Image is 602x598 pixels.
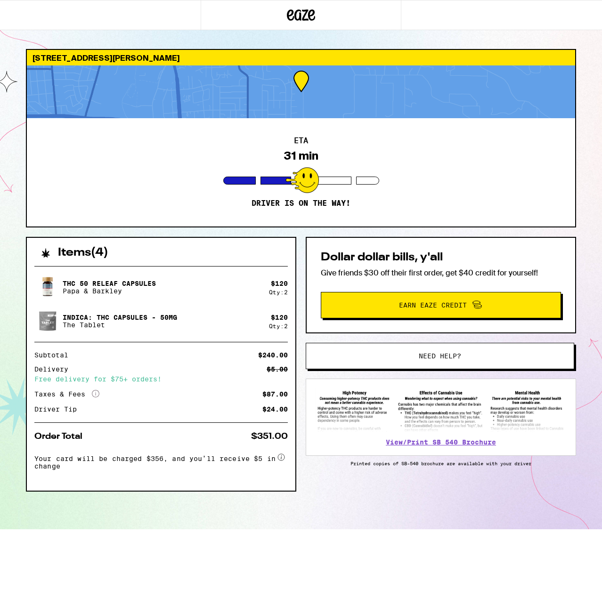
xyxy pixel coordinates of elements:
span: Need help? [419,353,461,359]
div: Order Total [34,432,89,441]
a: View/Print SB 540 Brochure [386,438,496,446]
p: THC 50 Releaf Capsules [63,280,156,287]
div: $240.00 [258,352,288,358]
h2: Items ( 4 ) [58,247,108,259]
img: INDICA: THC Capsules - 50mg [34,308,61,334]
div: Free delivery for $75+ orders! [34,376,288,382]
div: $87.00 [262,391,288,397]
p: The Tablet [63,321,177,329]
h2: Dollar dollar bills, y'all [321,252,561,263]
div: Delivery [34,366,75,372]
p: Papa & Barkley [63,287,156,295]
p: Driver is on the way! [252,199,350,208]
span: Earn Eaze Credit [399,302,467,308]
div: Driver Tip [34,406,83,412]
img: SB 540 Brochure preview [316,388,566,432]
div: [STREET_ADDRESS][PERSON_NAME] [27,50,575,65]
div: $351.00 [251,432,288,441]
p: Give friends $30 off their first order, get $40 credit for yourself! [321,268,561,278]
div: $ 120 [271,314,288,321]
p: INDICA: THC Capsules - 50mg [63,314,177,321]
span: Your card will be charged $356, and you’ll receive $5 in change [34,452,276,470]
button: Earn Eaze Credit [321,292,561,318]
div: $24.00 [262,406,288,412]
button: Need help? [306,343,574,369]
div: Qty: 2 [269,323,288,329]
div: Qty: 2 [269,289,288,295]
div: $5.00 [267,366,288,372]
h2: ETA [294,137,308,145]
img: THC 50 Releaf Capsules [34,274,61,300]
div: $ 120 [271,280,288,287]
div: Taxes & Fees [34,390,99,398]
div: Subtotal [34,352,75,358]
p: Printed copies of SB-540 brochure are available with your driver [306,461,576,466]
div: 31 min [284,149,318,162]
